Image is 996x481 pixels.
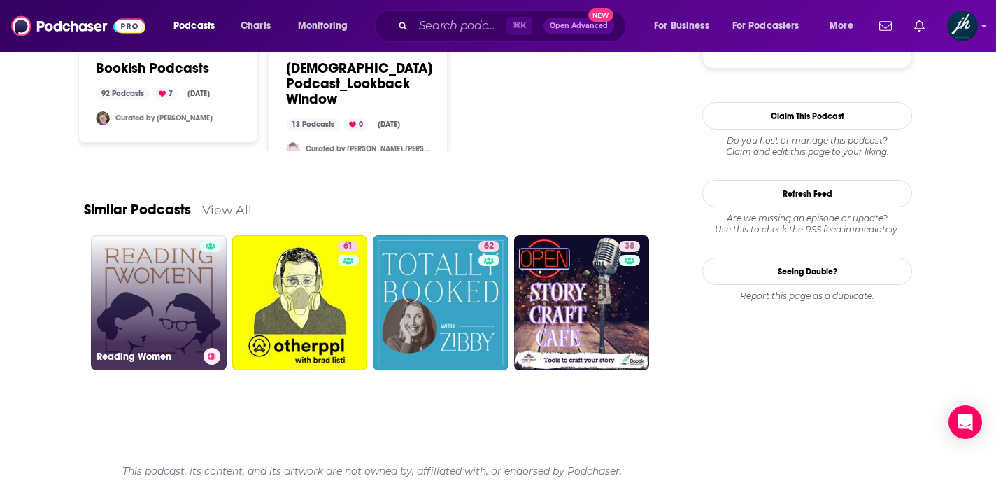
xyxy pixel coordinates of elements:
[654,16,709,36] span: For Business
[173,16,215,36] span: Podcasts
[202,202,252,217] a: View All
[286,142,300,156] img: hannah.bishop
[484,239,494,253] span: 62
[373,235,508,371] a: 62
[338,241,358,252] a: 61
[232,15,279,37] a: Charts
[232,235,368,371] a: 61
[948,405,982,439] div: Open Intercom Messenger
[702,213,912,235] div: Are we missing an episode or update? Use this to check the RSS feed immediately.
[947,11,978,41] span: Logged in as JHPublicRelations
[91,235,227,371] a: Reading Women
[820,15,871,37] button: open menu
[96,61,209,76] a: Bookish Podcasts
[723,15,820,37] button: open menu
[388,10,639,42] div: Search podcasts, credits, & more...
[550,22,608,29] span: Open Advanced
[947,11,978,41] img: User Profile
[702,291,912,302] div: Report this page as a duplicate.
[343,118,369,131] div: 0
[286,118,340,131] div: 13 Podcasts
[97,351,198,363] h3: Reading Women
[543,18,614,34] button: Open AdvancedNew
[514,235,650,371] a: 38
[702,180,912,207] button: Refresh Feed
[288,15,366,37] button: open menu
[286,61,432,107] a: [DEMOGRAPHIC_DATA] Podcast_Lookback Window
[702,135,912,158] div: Claim and edit this page to your liking.
[947,11,978,41] button: Show profile menu
[11,13,145,39] img: Podchaser - Follow, Share and Rate Podcasts
[909,14,930,38] a: Show notifications dropdown
[506,17,532,35] span: ⌘ K
[298,16,348,36] span: Monitoring
[306,144,432,153] a: Curated by [PERSON_NAME].[PERSON_NAME]
[830,16,853,36] span: More
[619,241,640,252] a: 38
[413,15,506,37] input: Search podcasts, credits, & more...
[343,239,353,253] span: 61
[644,15,727,37] button: open menu
[372,118,406,131] div: [DATE]
[241,16,271,36] span: Charts
[478,241,499,252] a: 62
[874,14,897,38] a: Show notifications dropdown
[96,111,110,125] img: sarahnicolas
[182,88,215,100] div: [DATE]
[96,88,150,100] div: 92 Podcasts
[732,16,799,36] span: For Podcasters
[84,201,191,218] a: Similar Podcasts
[702,102,912,130] button: Claim This Podcast
[588,8,613,22] span: New
[702,258,912,285] a: Seeing Double?
[115,113,213,123] a: Curated by [PERSON_NAME]
[625,239,634,253] span: 38
[164,15,233,37] button: open menu
[153,88,178,100] div: 7
[702,135,912,146] span: Do you host or manage this podcast?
